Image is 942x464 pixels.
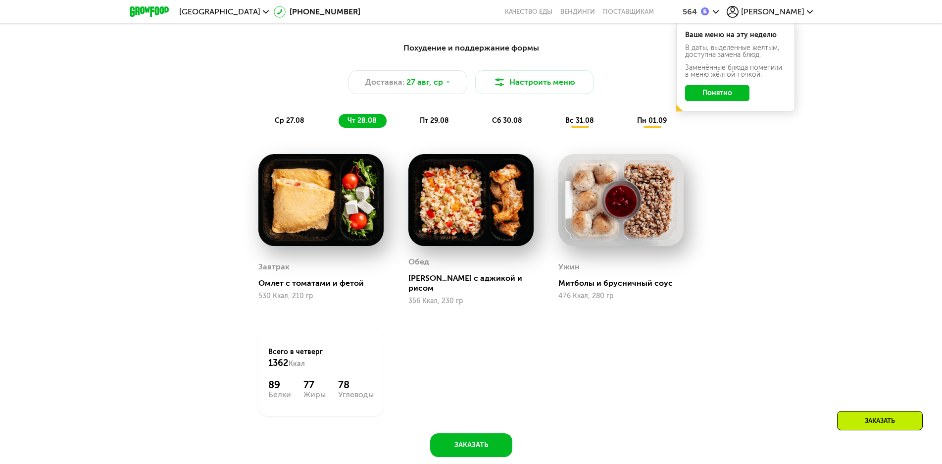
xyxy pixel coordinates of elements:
[603,8,654,16] div: поставщикам
[365,76,404,88] span: Доставка:
[347,116,377,125] span: чт 28.08
[837,411,923,430] div: Заказать
[492,116,522,125] span: сб 30.08
[178,42,764,54] div: Похудение и поддержание формы
[430,433,512,457] button: Заказать
[558,292,684,300] div: 476 Ккал, 280 гр
[258,278,392,288] div: Омлет с томатами и фетой
[268,358,289,368] span: 1362
[685,64,786,78] div: Заменённые блюда пометили в меню жёлтой точкой.
[408,273,542,293] div: [PERSON_NAME] с аджикой и рисом
[406,76,443,88] span: 27 авг, ср
[258,292,384,300] div: 530 Ккал, 210 гр
[475,70,594,94] button: Настроить меню
[303,391,326,399] div: Жиры
[268,347,374,369] div: Всего в четверг
[179,8,260,16] span: [GEOGRAPHIC_DATA]
[685,85,749,101] button: Понятно
[274,6,360,18] a: [PHONE_NUMBER]
[685,45,786,58] div: В даты, выделенные желтым, доступна замена блюд.
[560,8,595,16] a: Вендинги
[268,379,291,391] div: 89
[683,8,697,16] div: 564
[338,391,374,399] div: Углеводы
[289,360,305,368] span: Ккал
[303,379,326,391] div: 77
[741,8,804,16] span: [PERSON_NAME]
[338,379,374,391] div: 78
[420,116,449,125] span: пт 29.08
[408,255,429,269] div: Обед
[558,259,580,274] div: Ужин
[408,297,534,305] div: 356 Ккал, 230 гр
[558,278,692,288] div: Митболы и брусничный соус
[275,116,304,125] span: ср 27.08
[258,259,290,274] div: Завтрак
[565,116,594,125] span: вс 31.08
[685,32,786,39] div: Ваше меню на эту неделю
[637,116,667,125] span: пн 01.09
[268,391,291,399] div: Белки
[505,8,552,16] a: Качество еды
